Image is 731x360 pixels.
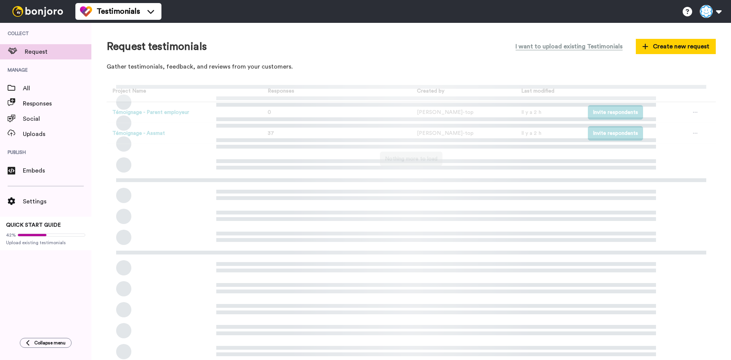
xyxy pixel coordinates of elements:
[510,38,628,55] button: I want to upload existing Testimonials
[6,232,16,238] span: 42%
[268,110,271,115] span: 0
[80,5,92,18] img: tm-color.svg
[107,62,716,71] p: Gather testimonials, feedback, and reviews from your customers.
[411,81,516,102] th: Created by
[23,114,91,123] span: Social
[97,6,140,17] span: Testimonials
[588,126,643,141] button: Invite respondents
[107,81,259,102] th: Project Name
[516,123,582,144] td: Il y a 2 h
[268,131,274,136] span: 37
[411,123,516,144] td: [PERSON_NAME]-top
[9,6,66,17] img: bj-logo-header-white.svg
[112,130,165,138] button: Témoignage - Assmat
[265,88,294,94] span: Responses
[516,102,582,123] td: Il y a 2 h
[23,166,91,175] span: Embeds
[516,42,622,51] span: I want to upload existing Testimonials
[380,152,442,166] button: Nothing more to load
[642,42,709,51] span: Create new request
[112,109,189,117] button: Témoignage - Parent employeur
[636,39,716,54] button: Create new request
[516,81,582,102] th: Last modified
[107,41,207,53] h1: Request testimonials
[588,105,643,120] button: Invite respondents
[6,222,61,228] span: QUICK START GUIDE
[34,340,65,346] span: Collapse menu
[6,240,85,246] span: Upload existing testimonials
[23,99,91,108] span: Responses
[23,130,91,139] span: Uploads
[411,102,516,123] td: [PERSON_NAME]-top
[25,47,91,56] span: Request
[23,197,91,206] span: Settings
[23,84,91,93] span: All
[20,338,72,348] button: Collapse menu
